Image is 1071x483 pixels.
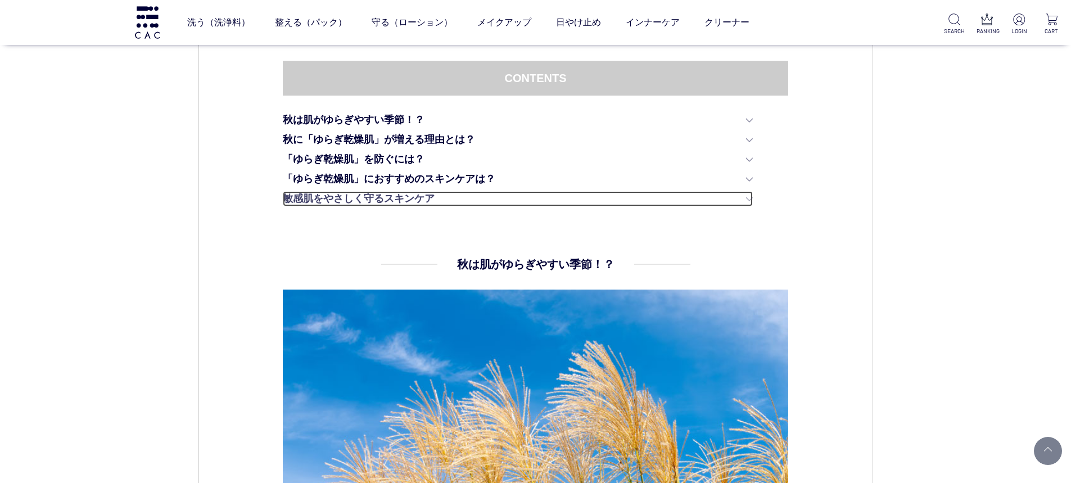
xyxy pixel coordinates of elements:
a: 整える（パック） [275,7,347,38]
p: RANKING [977,27,997,35]
a: CART [1041,13,1062,35]
a: 守る（ローション） [372,7,453,38]
a: SEARCH [944,13,965,35]
p: SEARCH [944,27,965,35]
a: 洗う（洗浄料） [187,7,250,38]
a: 秋に「ゆらぎ乾燥肌」が増える理由とは？ [283,132,753,147]
dt: CONTENTS [283,61,788,96]
a: インナーケア [626,7,680,38]
a: RANKING [977,13,997,35]
a: LOGIN [1009,13,1029,35]
a: 日やけ止め [556,7,601,38]
a: メイクアップ [477,7,531,38]
a: 「ゆらぎ乾燥肌」におすすめのスキンケアは？ [283,171,753,187]
h2: 秋は肌がゆらぎやすい季節！？ [457,256,614,273]
p: LOGIN [1009,27,1029,35]
a: 敏感肌をやさしく守るスキンケア [283,191,753,206]
a: 秋は肌がゆらぎやすい季節！？ [283,112,753,128]
img: logo [133,6,161,38]
a: 「ゆらぎ乾燥肌」を防ぐには？ [283,152,753,167]
a: クリーナー [704,7,749,38]
p: CART [1041,27,1062,35]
